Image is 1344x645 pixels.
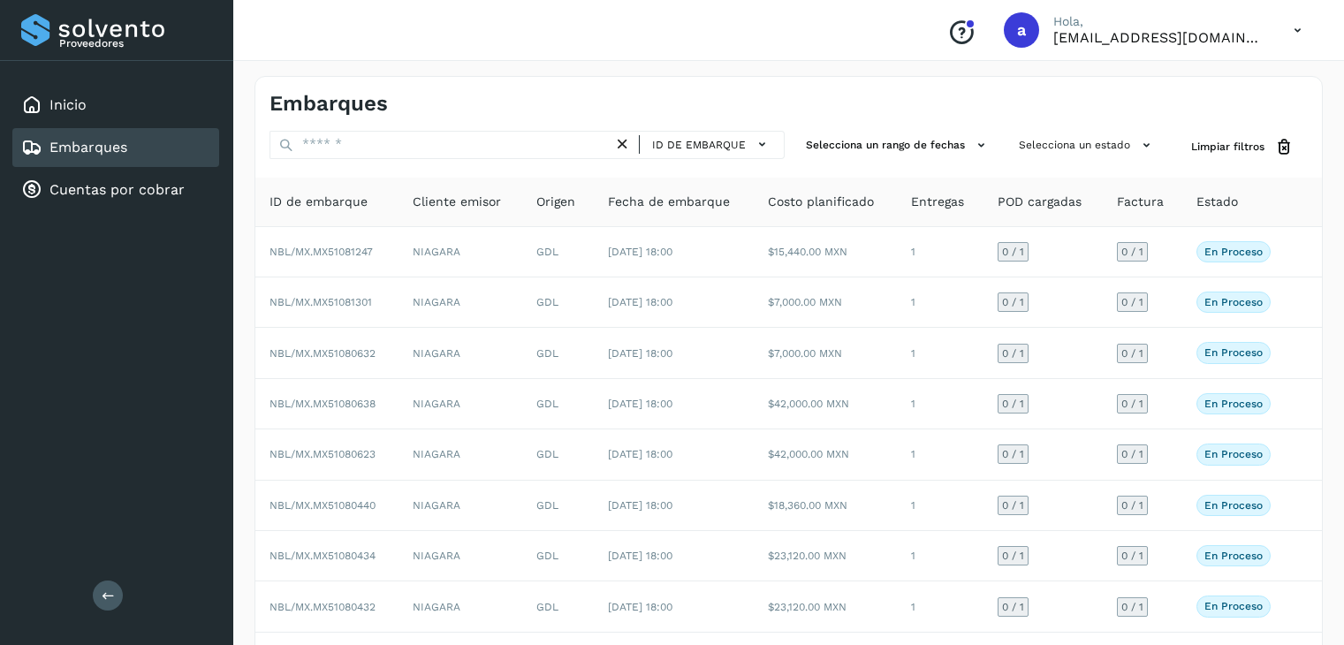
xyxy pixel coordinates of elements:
[1002,398,1024,409] span: 0 / 1
[270,296,372,308] span: NBL/MX.MX51081301
[1204,499,1263,512] p: En proceso
[399,531,522,581] td: NIAGARA
[799,131,998,160] button: Selecciona un rango de fechas
[608,550,672,562] span: [DATE] 18:00
[1121,297,1143,307] span: 0 / 1
[1177,131,1308,163] button: Limpiar filtros
[399,429,522,480] td: NIAGARA
[754,277,897,328] td: $7,000.00 MXN
[1002,500,1024,511] span: 0 / 1
[1121,449,1143,459] span: 0 / 1
[12,86,219,125] div: Inicio
[647,132,777,157] button: ID de embarque
[1002,247,1024,257] span: 0 / 1
[1053,29,1265,46] p: aux.facturacion@atpilot.mx
[1204,398,1263,410] p: En proceso
[399,227,522,277] td: NIAGARA
[897,277,983,328] td: 1
[270,347,376,360] span: NBL/MX.MX51080632
[270,246,373,258] span: NBL/MX.MX51081247
[1204,346,1263,359] p: En proceso
[49,96,87,113] a: Inicio
[1012,131,1163,160] button: Selecciona un estado
[754,429,897,480] td: $42,000.00 MXN
[522,581,594,632] td: GDL
[897,481,983,531] td: 1
[652,137,746,153] span: ID de embarque
[608,448,672,460] span: [DATE] 18:00
[270,601,376,613] span: NBL/MX.MX51080432
[768,193,874,211] span: Costo planificado
[1196,193,1238,211] span: Estado
[413,193,501,211] span: Cliente emisor
[1204,246,1263,258] p: En proceso
[1204,448,1263,460] p: En proceso
[897,531,983,581] td: 1
[49,139,127,156] a: Embarques
[59,37,212,49] p: Proveedores
[522,379,594,429] td: GDL
[608,398,672,410] span: [DATE] 18:00
[270,499,376,512] span: NBL/MX.MX51080440
[1204,296,1263,308] p: En proceso
[1002,602,1024,612] span: 0 / 1
[1121,348,1143,359] span: 0 / 1
[522,227,594,277] td: GDL
[754,328,897,378] td: $7,000.00 MXN
[754,531,897,581] td: $23,120.00 MXN
[754,379,897,429] td: $42,000.00 MXN
[998,193,1082,211] span: POD cargadas
[608,499,672,512] span: [DATE] 18:00
[12,171,219,209] div: Cuentas por cobrar
[270,91,388,117] h4: Embarques
[270,398,376,410] span: NBL/MX.MX51080638
[608,296,672,308] span: [DATE] 18:00
[911,193,964,211] span: Entregas
[1053,14,1265,29] p: Hola,
[1121,247,1143,257] span: 0 / 1
[1117,193,1164,211] span: Factura
[522,481,594,531] td: GDL
[1002,348,1024,359] span: 0 / 1
[1121,602,1143,612] span: 0 / 1
[1002,449,1024,459] span: 0 / 1
[536,193,575,211] span: Origen
[522,429,594,480] td: GDL
[1121,398,1143,409] span: 0 / 1
[399,328,522,378] td: NIAGARA
[1191,139,1264,155] span: Limpiar filtros
[897,227,983,277] td: 1
[522,328,594,378] td: GDL
[522,531,594,581] td: GDL
[1204,550,1263,562] p: En proceso
[1002,297,1024,307] span: 0 / 1
[270,550,376,562] span: NBL/MX.MX51080434
[49,181,185,198] a: Cuentas por cobrar
[608,347,672,360] span: [DATE] 18:00
[608,601,672,613] span: [DATE] 18:00
[1121,500,1143,511] span: 0 / 1
[399,481,522,531] td: NIAGARA
[399,379,522,429] td: NIAGARA
[270,193,368,211] span: ID de embarque
[1002,550,1024,561] span: 0 / 1
[522,277,594,328] td: GDL
[399,581,522,632] td: NIAGARA
[1204,600,1263,612] p: En proceso
[897,379,983,429] td: 1
[897,581,983,632] td: 1
[897,328,983,378] td: 1
[270,448,376,460] span: NBL/MX.MX51080623
[754,581,897,632] td: $23,120.00 MXN
[754,481,897,531] td: $18,360.00 MXN
[608,246,672,258] span: [DATE] 18:00
[754,227,897,277] td: $15,440.00 MXN
[1121,550,1143,561] span: 0 / 1
[608,193,730,211] span: Fecha de embarque
[399,277,522,328] td: NIAGARA
[897,429,983,480] td: 1
[12,128,219,167] div: Embarques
